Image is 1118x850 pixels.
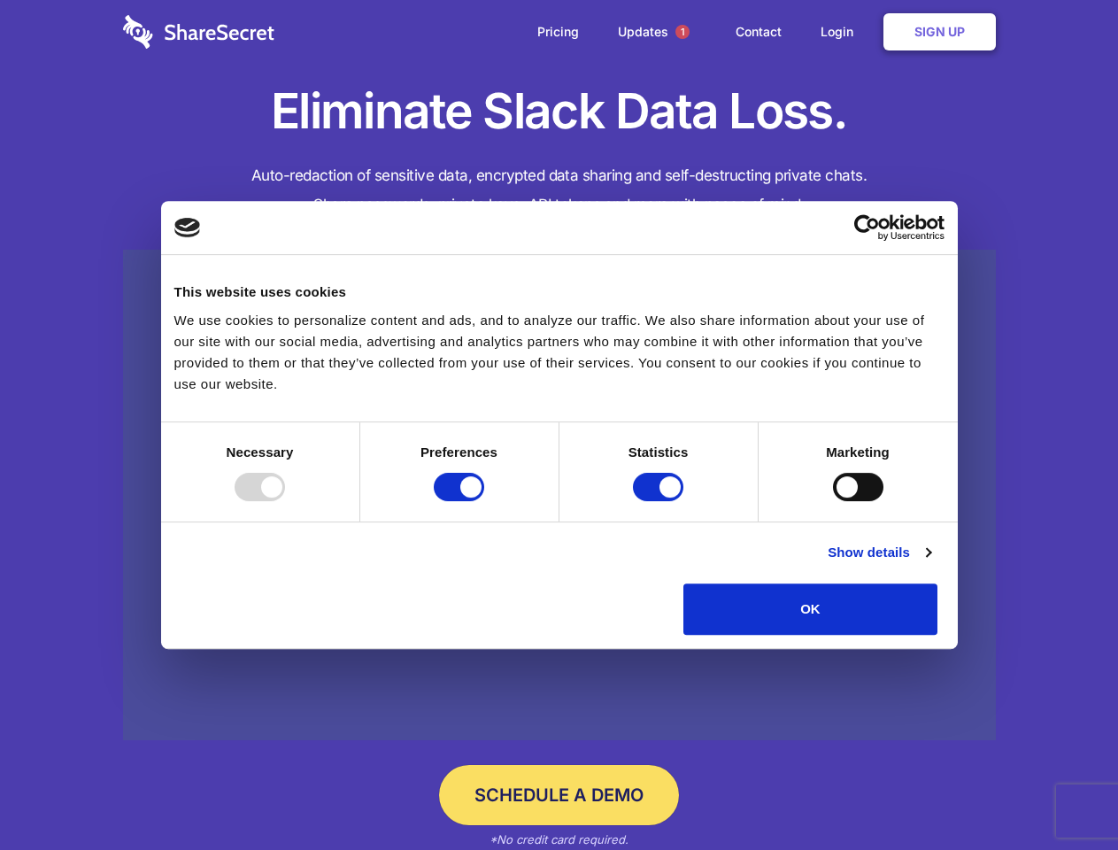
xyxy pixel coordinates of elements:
img: logo-wordmark-white-trans-d4663122ce5f474addd5e946df7df03e33cb6a1c49d2221995e7729f52c070b2.svg [123,15,274,49]
img: logo [174,218,201,237]
a: Wistia video thumbnail [123,250,996,741]
a: Sign Up [883,13,996,50]
strong: Marketing [826,444,890,460]
strong: Statistics [628,444,689,460]
h1: Eliminate Slack Data Loss. [123,80,996,143]
a: Pricing [520,4,597,59]
strong: Preferences [420,444,497,460]
a: Contact [718,4,799,59]
span: 1 [675,25,690,39]
div: We use cookies to personalize content and ads, and to analyze our traffic. We also share informat... [174,310,945,395]
em: *No credit card required. [490,832,628,846]
a: Schedule a Demo [439,765,679,825]
h4: Auto-redaction of sensitive data, encrypted data sharing and self-destructing private chats. Shar... [123,161,996,220]
a: Show details [828,542,930,563]
button: OK [683,583,937,635]
a: Login [803,4,880,59]
div: This website uses cookies [174,282,945,303]
a: Usercentrics Cookiebot - opens in a new window [790,214,945,241]
strong: Necessary [227,444,294,460]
